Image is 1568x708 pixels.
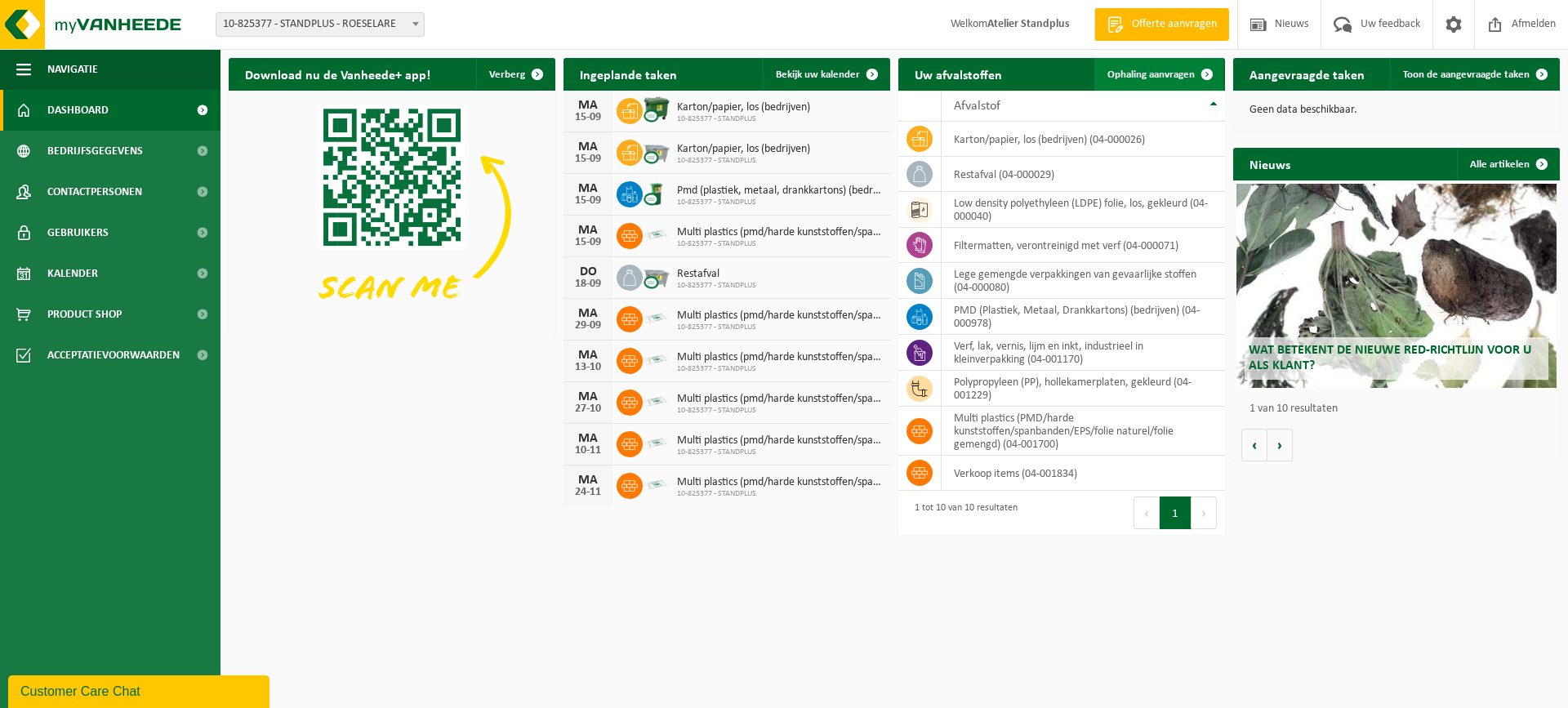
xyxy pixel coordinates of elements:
[942,122,1225,157] td: karton/papier, los (bedrijven) (04-000026)
[1134,496,1160,529] button: Previous
[572,474,604,487] div: MA
[677,364,882,374] span: 10-825377 - STANDPLUS
[572,154,604,165] div: 15-09
[1457,148,1558,180] a: Alle artikelen
[954,100,1000,113] span: Afvalstof
[572,140,604,154] div: MA
[572,445,604,456] div: 10-11
[677,281,756,291] span: 10-825377 - STANDPLUS
[572,320,604,332] div: 29-09
[942,407,1225,456] td: multi plastics (PMD/harde kunststoffen/spanbanden/EPS/folie naturel/folie gemengd) (04-001700)
[8,672,273,708] iframe: chat widget
[677,393,882,406] span: Multi plastics (pmd/harde kunststoffen/spanbanden/eps/folie naturel/folie gemeng...
[1249,344,1531,372] span: Wat betekent de nieuwe RED-richtlijn voor u als klant?
[643,345,670,373] img: LP-SK-00500-LPE-16
[677,448,882,457] span: 10-825377 - STANDPLUS
[1403,69,1530,80] span: Toon de aangevraagde taken
[1233,58,1381,90] h2: Aangevraagde taken
[572,265,604,278] div: DO
[1249,105,1543,116] p: Geen data beschikbaar.
[987,18,1070,30] strong: Atelier Standplus
[47,253,98,294] span: Kalender
[898,58,1018,90] h2: Uw afvalstoffen
[1160,496,1192,529] button: 1
[677,101,810,114] span: Karton/papier, los (bedrijven)
[229,91,555,336] img: Download de VHEPlus App
[942,456,1225,491] td: verkoop items (04-001834)
[643,262,670,290] img: WB-2500-CU
[216,13,424,36] span: 10-825377 - STANDPLUS - ROESELARE
[47,335,180,376] span: Acceptatievoorwaarden
[677,351,882,364] span: Multi plastics (pmd/harde kunststoffen/spanbanden/eps/folie naturel/folie gemeng...
[572,182,604,195] div: MA
[572,195,604,207] div: 15-09
[677,268,756,281] span: Restafval
[47,131,143,171] span: Bedrijfsgegevens
[572,307,604,320] div: MA
[1241,429,1267,461] button: Vorige
[572,99,604,112] div: MA
[677,226,882,239] span: Multi plastics (pmd/harde kunststoffen/spanbanden/eps/folie naturel/folie gemeng...
[677,309,882,323] span: Multi plastics (pmd/harde kunststoffen/spanbanden/eps/folie naturel/folie gemeng...
[942,192,1225,228] td: low density polyethyleen (LDPE) folie, los, gekleurd (04-000040)
[1390,58,1558,91] a: Toon de aangevraagde taken
[643,429,670,456] img: LP-SK-00500-LPE-16
[677,476,882,489] span: Multi plastics (pmd/harde kunststoffen/spanbanden/eps/folie naturel/folie gemeng...
[776,69,860,80] span: Bekijk uw kalender
[643,220,670,248] img: LP-SK-00500-LPE-16
[47,294,122,335] span: Product Shop
[1267,429,1293,461] button: Volgende
[1192,496,1217,529] button: Next
[677,489,882,499] span: 10-825377 - STANDPLUS
[47,212,109,253] span: Gebruikers
[47,90,109,131] span: Dashboard
[942,371,1225,407] td: polypropyleen (PP), hollekamerplaten, gekleurd (04-001229)
[677,114,810,124] span: 10-825377 - STANDPLUS
[677,185,882,198] span: Pmd (plastiek, metaal, drankkartons) (bedrijven)
[677,434,882,448] span: Multi plastics (pmd/harde kunststoffen/spanbanden/eps/folie naturel/folie gemeng...
[572,224,604,237] div: MA
[643,387,670,415] img: LP-SK-00500-LPE-16
[572,390,604,403] div: MA
[47,49,98,90] span: Navigatie
[572,278,604,290] div: 18-09
[942,228,1225,263] td: filtermatten, verontreinigd met verf (04-000071)
[906,495,1018,531] div: 1 tot 10 van 10 resultaten
[643,470,670,498] img: LP-SK-00500-LPE-16
[677,198,882,207] span: 10-825377 - STANDPLUS
[677,406,882,416] span: 10-825377 - STANDPLUS
[563,58,693,90] h2: Ingeplande taken
[572,237,604,248] div: 15-09
[476,58,554,91] button: Verberg
[677,323,882,332] span: 10-825377 - STANDPLUS
[643,96,670,123] img: WB-1100-CU
[572,112,604,123] div: 15-09
[643,137,670,165] img: WB-2500-CU
[572,403,604,415] div: 27-10
[489,69,525,80] span: Verberg
[942,157,1225,192] td: restafval (04-000029)
[572,362,604,373] div: 13-10
[47,171,142,212] span: Contactpersonen
[677,156,810,166] span: 10-825377 - STANDPLUS
[677,143,810,156] span: Karton/papier, los (bedrijven)
[942,335,1225,371] td: verf, lak, vernis, lijm en inkt, industrieel in kleinverpakking (04-001170)
[1233,148,1307,180] h2: Nieuws
[1094,58,1223,91] a: Ophaling aanvragen
[942,263,1225,299] td: lege gemengde verpakkingen van gevaarlijke stoffen (04-000080)
[643,304,670,332] img: LP-SK-00500-LPE-16
[1107,69,1195,80] span: Ophaling aanvragen
[1236,184,1557,388] a: Wat betekent de nieuwe RED-richtlijn voor u als klant?
[942,299,1225,335] td: PMD (Plastiek, Metaal, Drankkartons) (bedrijven) (04-000978)
[572,349,604,362] div: MA
[1249,403,1552,415] p: 1 van 10 resultaten
[229,58,447,90] h2: Download nu de Vanheede+ app!
[763,58,889,91] a: Bekijk uw kalender
[1128,16,1221,33] span: Offerte aanvragen
[1094,8,1229,41] a: Offerte aanvragen
[216,12,425,37] span: 10-825377 - STANDPLUS - ROESELARE
[572,432,604,445] div: MA
[572,487,604,498] div: 24-11
[643,179,670,207] img: WB-0120-CU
